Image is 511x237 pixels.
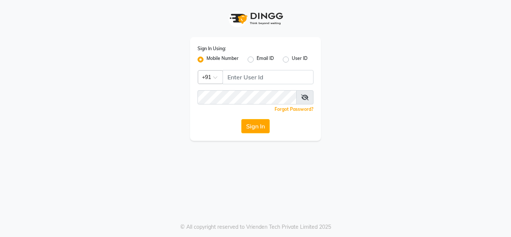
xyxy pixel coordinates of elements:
label: User ID [292,55,307,64]
label: Mobile Number [206,55,239,64]
input: Username [198,90,297,104]
label: Sign In Using: [198,45,226,52]
img: logo1.svg [226,7,285,30]
a: Forgot Password? [275,106,313,112]
input: Username [223,70,313,84]
label: Email ID [257,55,274,64]
button: Sign In [241,119,270,133]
